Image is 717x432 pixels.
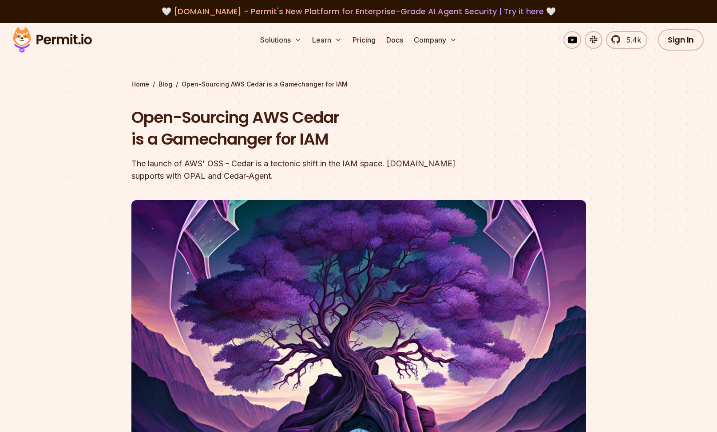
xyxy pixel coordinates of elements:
[131,80,586,89] div: / /
[174,6,544,17] span: [DOMAIN_NAME] - Permit's New Platform for Enterprise-Grade AI Agent Security |
[257,31,305,49] button: Solutions
[410,31,460,49] button: Company
[21,5,696,18] div: 🤍 🤍
[309,31,345,49] button: Learn
[606,31,647,49] a: 5.4k
[658,29,704,51] a: Sign In
[131,80,149,89] a: Home
[349,31,379,49] a: Pricing
[131,157,472,182] div: The launch of AWS' OSS - Cedar is a tectonic shift in the IAM space. [DOMAIN_NAME] supports with ...
[383,31,407,49] a: Docs
[9,25,96,55] img: Permit logo
[621,35,641,45] span: 5.4k
[504,6,544,17] a: Try it here
[131,106,472,150] h1: Open-Sourcing AWS Cedar is a Gamechanger for IAM
[158,80,172,89] a: Blog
